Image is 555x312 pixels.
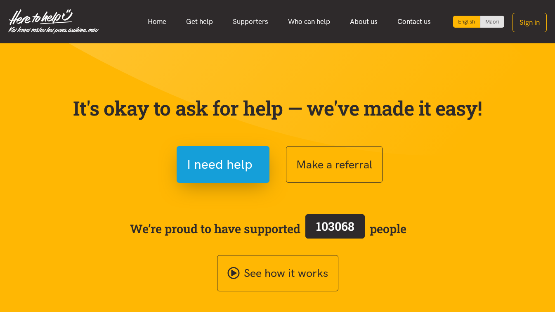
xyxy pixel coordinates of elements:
[278,13,340,31] a: Who can help
[316,218,354,234] span: 103068
[480,16,504,28] a: Switch to Te Reo Māori
[187,154,253,175] span: I need help
[453,16,480,28] div: Current language
[387,13,441,31] a: Contact us
[177,146,269,183] button: I need help
[340,13,387,31] a: About us
[71,96,484,120] p: It's okay to ask for help — we've made it easy!
[8,9,99,34] img: Home
[453,16,504,28] div: Language toggle
[223,13,278,31] a: Supporters
[138,13,176,31] a: Home
[176,13,223,31] a: Get help
[286,146,383,183] button: Make a referral
[130,213,406,245] span: We’re proud to have supported people
[300,213,370,245] a: 103068
[217,255,338,292] a: See how it works
[512,13,547,32] button: Sign in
